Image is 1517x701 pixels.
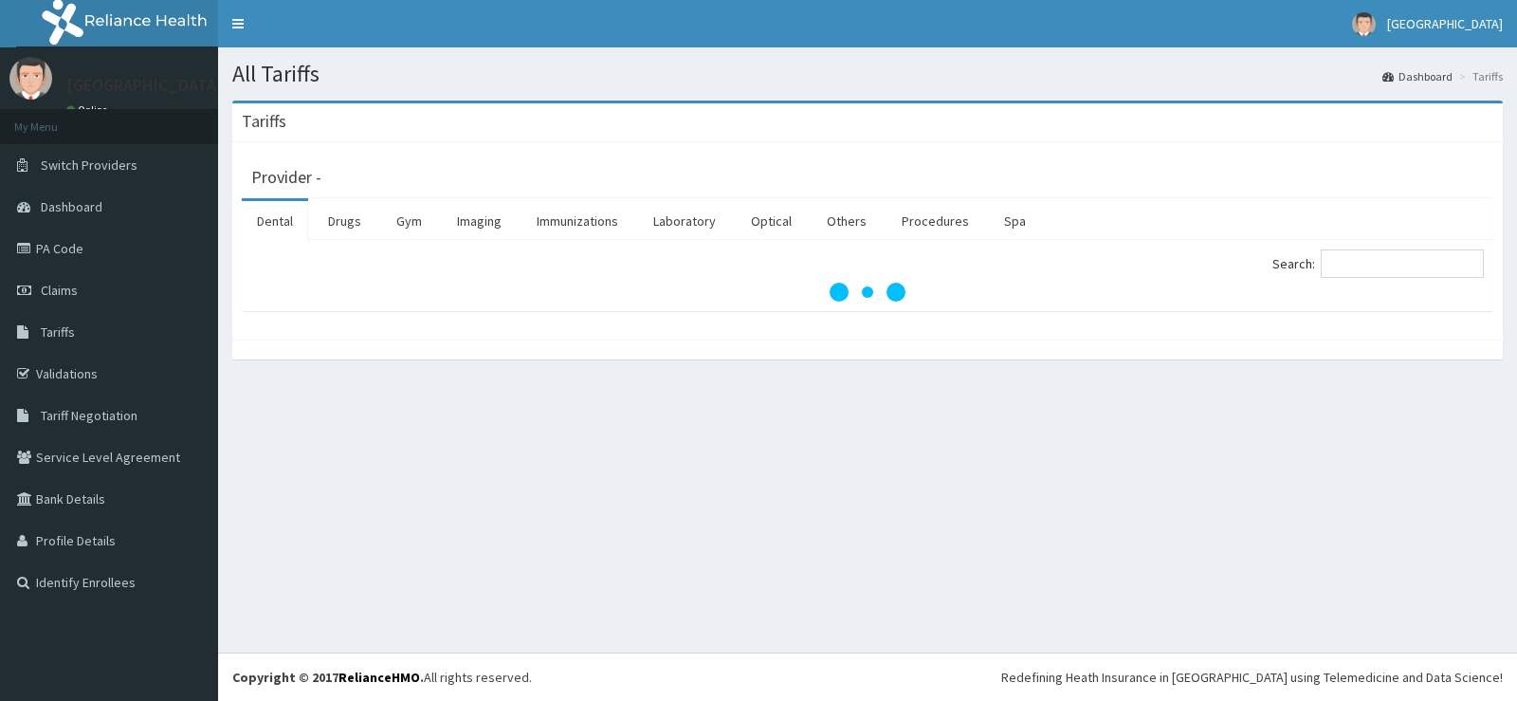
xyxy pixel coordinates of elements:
[1382,68,1453,84] a: Dashboard
[251,169,321,186] h3: Provider -
[521,201,633,241] a: Immunizations
[66,103,112,117] a: Online
[232,669,424,686] strong: Copyright © 2017 .
[338,669,420,686] a: RelianceHMO
[812,201,882,241] a: Others
[830,254,905,330] svg: audio-loading
[41,157,137,174] span: Switch Providers
[1387,15,1503,32] span: [GEOGRAPHIC_DATA]
[313,201,376,241] a: Drugs
[232,62,1503,86] h1: All Tariffs
[41,198,102,215] span: Dashboard
[242,113,286,130] h3: Tariffs
[638,201,731,241] a: Laboratory
[41,282,78,299] span: Claims
[218,653,1517,701] footer: All rights reserved.
[381,201,437,241] a: Gym
[41,323,75,341] span: Tariffs
[1454,68,1503,84] li: Tariffs
[1352,12,1376,36] img: User Image
[1272,249,1484,278] label: Search:
[1001,668,1503,687] div: Redefining Heath Insurance in [GEOGRAPHIC_DATA] using Telemedicine and Data Science!
[41,407,137,424] span: Tariff Negotiation
[242,201,308,241] a: Dental
[989,201,1041,241] a: Spa
[9,57,52,100] img: User Image
[442,201,517,241] a: Imaging
[1321,249,1484,278] input: Search:
[736,201,807,241] a: Optical
[66,77,223,94] p: [GEOGRAPHIC_DATA]
[886,201,984,241] a: Procedures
